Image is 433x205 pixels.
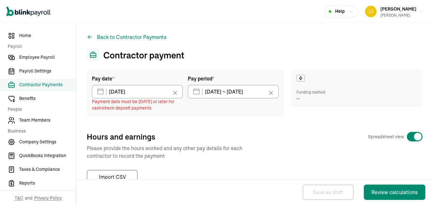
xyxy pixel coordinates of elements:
span: Privacy Policy [34,195,62,201]
span: Payment date must be [DATE] or later for cash/check deposit payments [92,98,183,111]
span: Benefits [19,95,76,102]
span: -- [297,95,300,102]
span: Payroll [8,43,72,50]
span: Hours and earnings [87,132,155,142]
div: [PERSON_NAME] [380,12,416,18]
div: Import CSV [99,173,126,181]
span: Team Members [19,117,76,124]
button: [PERSON_NAME][PERSON_NAME] [363,4,427,19]
span: T&C [15,195,23,201]
span: Spreadsheet view [368,133,404,140]
nav: Global [6,2,50,21]
button: Save as draft [303,185,354,200]
span: Company Settings [19,139,76,145]
span: Contractor Payments [19,81,76,88]
button: Import CSV [87,170,138,184]
span: QuickBooks Integration [19,152,76,159]
span: Business [8,128,72,134]
div: Review calculations [371,188,418,196]
span: Pay date [92,75,114,82]
input: Select pay period [188,85,279,98]
button: Help [325,5,358,18]
span: Employee Payroll [19,54,76,61]
input: Select pay date [92,85,183,98]
div: Save as draft [313,188,343,196]
span: Help [335,8,345,15]
iframe: Chat Widget [401,174,433,205]
span: Home [19,32,76,39]
h1: Contractor payment [103,49,184,62]
button: Review calculations [364,185,425,200]
span: Pay period [188,75,214,82]
p: Please provide the hours worked and any other pay details for each contractor to record the payment [87,144,262,160]
span: People [8,106,72,113]
span: Payroll Settings [19,68,76,74]
span: Taxes & Compliance [19,166,76,173]
span: [PERSON_NAME] [380,6,416,12]
div: Funding method [297,89,325,95]
span: Reports [19,180,76,186]
button: Back to Contractor Payments [87,33,166,41]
